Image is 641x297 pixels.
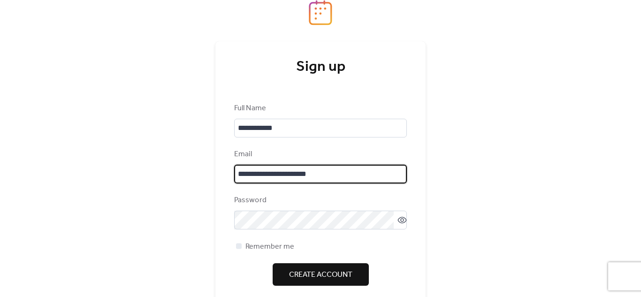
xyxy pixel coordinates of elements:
div: Full Name [234,103,405,114]
button: Create Account [273,263,369,286]
span: Remember me [245,241,294,252]
span: Create Account [289,269,352,281]
div: Password [234,195,405,206]
div: Sign up [234,58,407,76]
div: Email [234,149,405,160]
